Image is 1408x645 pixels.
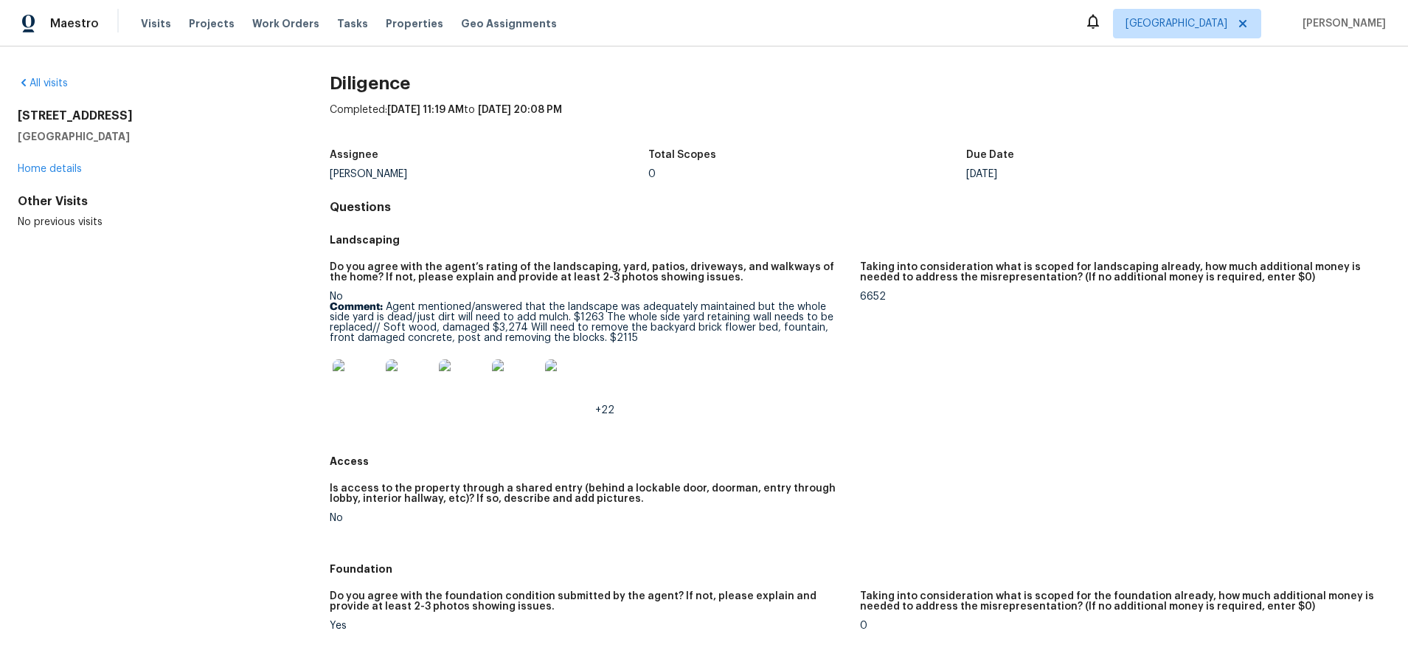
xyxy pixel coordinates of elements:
[337,18,368,29] span: Tasks
[386,16,443,31] span: Properties
[860,621,1378,631] div: 0
[1297,16,1386,31] span: [PERSON_NAME]
[330,76,1390,91] h2: Diligence
[330,562,1390,576] h5: Foundation
[330,103,1390,141] div: Completed: to
[330,302,848,343] p: Agent mentioned/answered that the landscape was adequately maintained but the whole side yard is ...
[330,200,1390,215] h4: Questions
[18,164,82,174] a: Home details
[966,150,1014,160] h5: Due Date
[330,150,378,160] h5: Assignee
[461,16,557,31] span: Geo Assignments
[330,513,848,523] div: No
[966,169,1284,179] div: [DATE]
[330,591,848,612] h5: Do you agree with the foundation condition submitted by the agent? If not, please explain and pro...
[18,194,282,209] div: Other Visits
[330,302,383,312] b: Comment:
[18,108,282,123] h2: [STREET_ADDRESS]
[648,169,966,179] div: 0
[18,78,68,89] a: All visits
[595,405,614,415] span: +22
[50,16,99,31] span: Maestro
[141,16,171,31] span: Visits
[330,169,648,179] div: [PERSON_NAME]
[330,262,848,283] h5: Do you agree with the agent’s rating of the landscaping, yard, patios, driveways, and walkways of...
[330,292,848,415] div: No
[330,232,1390,247] h5: Landscaping
[860,591,1378,612] h5: Taking into consideration what is scoped for the foundation already, how much additional money is...
[1126,16,1227,31] span: [GEOGRAPHIC_DATA]
[860,262,1378,283] h5: Taking into consideration what is scoped for landscaping already, how much additional money is ne...
[330,483,848,504] h5: Is access to the property through a shared entry (behind a lockable door, doorman, entry through ...
[330,621,848,631] div: Yes
[387,105,464,115] span: [DATE] 11:19 AM
[860,292,1378,302] div: 6652
[478,105,562,115] span: [DATE] 20:08 PM
[189,16,235,31] span: Projects
[252,16,319,31] span: Work Orders
[18,217,103,227] span: No previous visits
[648,150,716,160] h5: Total Scopes
[18,129,282,144] h5: [GEOGRAPHIC_DATA]
[330,454,1390,469] h5: Access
